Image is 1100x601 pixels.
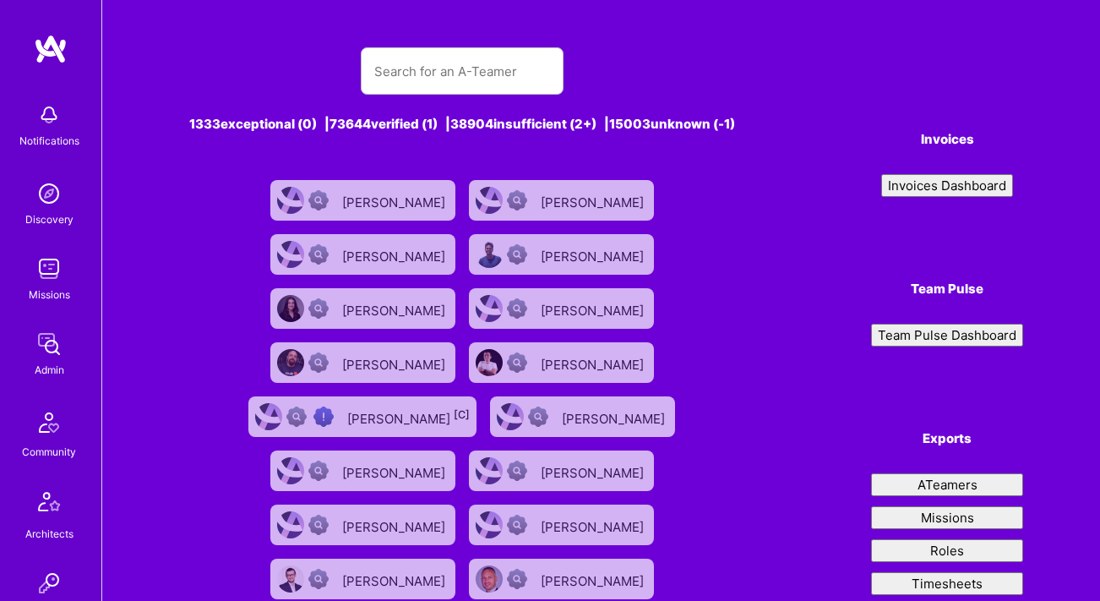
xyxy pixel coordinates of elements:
a: Invoices Dashboard [871,174,1023,197]
a: User AvatarNot Scrubbed[PERSON_NAME] [264,227,462,281]
img: User Avatar [476,565,503,593]
img: Not Scrubbed [308,190,329,210]
a: User AvatarNot Scrubbed[PERSON_NAME] [462,336,661,390]
img: User Avatar [277,349,304,376]
h4: Invoices [871,132,1023,147]
img: User Avatar [255,403,282,430]
a: User AvatarNot Scrubbed[PERSON_NAME] [264,281,462,336]
div: [PERSON_NAME] [541,460,647,482]
div: [PERSON_NAME] [342,298,449,320]
div: [PERSON_NAME] [562,406,668,428]
img: User Avatar [476,187,503,214]
img: User Avatar [277,187,304,214]
img: User Avatar [277,457,304,484]
button: ATeamers [871,473,1023,496]
img: User Avatar [476,241,503,268]
div: Admin [35,361,64,379]
img: Not Scrubbed [507,515,527,535]
a: User AvatarNot Scrubbed[PERSON_NAME] [264,336,462,390]
img: Not fully vetted [286,407,307,427]
img: User Avatar [277,565,304,593]
h4: Exports [871,431,1023,446]
img: Community [29,402,69,443]
img: Not Scrubbed [507,461,527,481]
div: [PERSON_NAME] [541,514,647,536]
img: Not Scrubbed [308,515,329,535]
div: [PERSON_NAME] [347,406,470,428]
div: [PERSON_NAME] [342,568,449,590]
a: User AvatarNot fully vettedHigh Potential User[PERSON_NAME][C] [242,390,483,444]
img: User Avatar [476,295,503,322]
img: Invite [32,566,66,600]
img: User Avatar [277,511,304,538]
div: [PERSON_NAME] [541,298,647,320]
img: Not Scrubbed [308,244,329,265]
img: Not Scrubbed [308,461,329,481]
img: Not Scrubbed [308,352,329,373]
img: User Avatar [277,241,304,268]
div: [PERSON_NAME] [541,243,647,265]
div: [PERSON_NAME] [541,352,647,374]
a: User AvatarNot Scrubbed[PERSON_NAME] [264,444,462,498]
div: [PERSON_NAME] [342,243,449,265]
div: [PERSON_NAME] [342,460,449,482]
img: admin teamwork [32,327,66,361]
div: Community [22,443,76,461]
img: discovery [32,177,66,210]
div: [PERSON_NAME] [541,568,647,590]
input: Search for an A-Teamer [374,50,550,93]
div: Architects [25,525,74,543]
img: Not Scrubbed [507,298,527,319]
a: User AvatarNot Scrubbed[PERSON_NAME] [264,173,462,227]
div: [PERSON_NAME] [342,189,449,211]
button: Timesheets [871,572,1023,595]
div: 1333 exceptional (0) | 73644 verified (1) | 38904 insufficient (2+) | 15003 unknown (-1) [179,115,745,133]
img: User Avatar [476,457,503,484]
div: [PERSON_NAME] [541,189,647,211]
a: User AvatarNot Scrubbed[PERSON_NAME] [264,498,462,552]
div: [PERSON_NAME] [342,514,449,536]
img: Not Scrubbed [528,407,548,427]
img: teamwork [32,252,66,286]
img: User Avatar [476,349,503,376]
button: Roles [871,539,1023,562]
a: User AvatarNot Scrubbed[PERSON_NAME] [483,390,682,444]
div: Notifications [19,132,79,150]
img: Not Scrubbed [308,569,329,589]
img: Not Scrubbed [507,569,527,589]
a: User AvatarNot Scrubbed[PERSON_NAME] [462,173,661,227]
img: User Avatar [277,295,304,322]
button: Invoices Dashboard [881,174,1013,197]
img: logo [34,34,68,64]
img: High Potential User [313,407,334,427]
img: User Avatar [476,511,503,538]
div: [PERSON_NAME] [342,352,449,374]
button: Missions [871,506,1023,529]
img: User Avatar [497,403,524,430]
div: Missions [29,286,70,303]
button: Team Pulse Dashboard [871,324,1023,347]
img: Not Scrubbed [507,244,527,265]
img: Not Scrubbed [507,352,527,373]
a: User AvatarNot Scrubbed[PERSON_NAME] [462,281,661,336]
img: Architects [29,484,69,525]
img: Not Scrubbed [308,298,329,319]
a: User AvatarNot Scrubbed[PERSON_NAME] [462,227,661,281]
div: Discovery [25,210,74,228]
img: Not Scrubbed [507,190,527,210]
img: bell [32,98,66,132]
a: User AvatarNot Scrubbed[PERSON_NAME] [462,498,661,552]
a: User AvatarNot Scrubbed[PERSON_NAME] [462,444,661,498]
h4: Team Pulse [871,281,1023,297]
sup: [C] [454,408,470,421]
